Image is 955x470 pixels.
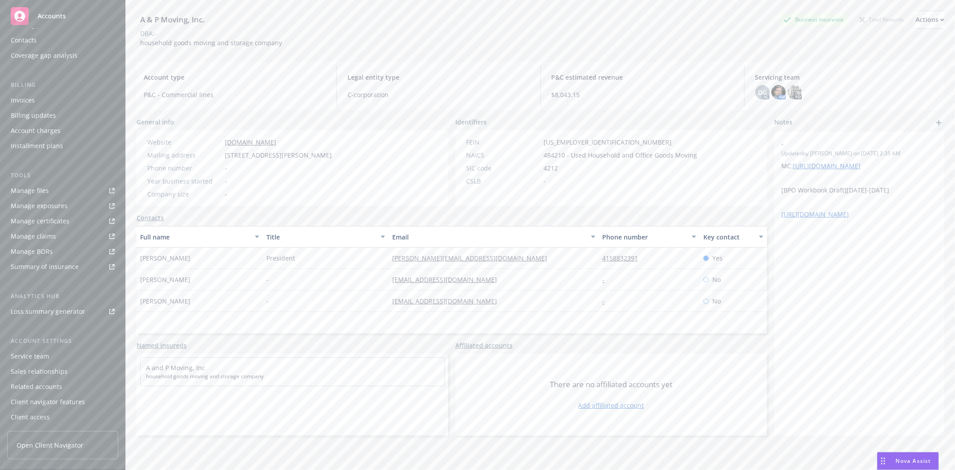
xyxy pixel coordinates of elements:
img: photo [771,85,786,99]
div: Coverage gap analysis [11,48,77,63]
button: Title [263,226,389,248]
a: Account charges [7,124,118,138]
div: Analytics hub [7,292,118,301]
div: Contacts [11,33,37,47]
a: [PERSON_NAME][EMAIL_ADDRESS][DOMAIN_NAME] [392,254,554,262]
div: Manage certificates [11,214,69,228]
div: Business Insurance [779,14,848,25]
a: [URL][DOMAIN_NAME] [793,162,861,170]
a: Named insureds [137,341,187,350]
span: [PERSON_NAME] [140,296,190,306]
a: Accounts [7,4,118,29]
span: Accounts [38,13,66,20]
div: Loss summary generator [11,304,85,319]
div: Account charges [11,124,60,138]
span: President [266,253,295,263]
div: Actions [916,11,944,28]
span: 484210 - Used Household and Office Goods Moving [544,150,697,160]
a: Affiliated accounts [455,341,513,350]
div: Full name [140,232,249,242]
div: Service team [11,349,49,363]
div: Manage exposures [11,199,68,213]
a: Client access [7,410,118,424]
div: Billing [7,81,118,90]
span: C-corporation [347,90,529,99]
span: Account type [144,73,325,82]
span: Open Client Navigator [17,440,83,450]
button: Phone number [599,226,700,248]
a: Add affiliated account [578,401,644,410]
span: household goods moving and storage company [146,372,439,380]
a: Manage files [7,184,118,198]
div: Client access [11,410,50,424]
span: - [266,275,269,284]
div: A & P Moving, Inc. [137,14,208,26]
a: Client navigator features [7,395,118,409]
span: - [225,189,227,199]
div: Phone number [603,232,686,242]
span: No [712,275,721,284]
div: Related accounts [11,380,62,394]
div: Drag to move [878,453,889,470]
p: MC: [781,161,937,171]
span: [PERSON_NAME] [140,253,190,263]
a: Manage exposures [7,199,118,213]
a: add [934,117,944,128]
a: Invoices [7,93,118,107]
div: SIC code [466,163,540,173]
div: Phone number [147,163,221,173]
span: 4212 [544,163,558,173]
span: Identifiers [455,117,487,127]
button: Key contact [700,226,767,248]
div: CSLB [466,176,540,186]
div: FEIN [466,137,540,147]
span: - [225,163,227,173]
a: Manage BORs [7,244,118,259]
a: Manage certificates [7,214,118,228]
span: - [781,139,914,148]
a: Loss summary generator [7,304,118,319]
span: Updated by [PERSON_NAME] on [DATE] 2:35 AM [781,150,937,158]
a: Summary of insurance [7,260,118,274]
a: [URL][DOMAIN_NAME] [781,210,849,218]
div: DBA: - [140,29,157,38]
span: - [544,176,546,186]
span: Servicing team [755,73,937,82]
a: Service team [7,349,118,363]
div: Tools [7,171,118,180]
a: Contacts [137,213,164,222]
div: Manage BORs [11,244,53,259]
button: Nova Assist [877,452,939,470]
span: household goods moving and storage company [140,38,282,47]
div: Total Rewards [855,14,908,25]
div: Email [392,232,585,242]
a: [EMAIL_ADDRESS][DOMAIN_NAME] [392,297,504,305]
a: Installment plans [7,139,118,153]
a: - [603,297,612,305]
div: Mailing address [147,150,221,160]
div: Manage files [11,184,49,198]
a: Billing updates [7,108,118,123]
a: [EMAIL_ADDRESS][DOMAIN_NAME] [392,275,504,284]
span: [US_EMPLOYER_IDENTIFICATION_NUMBER] [544,137,672,147]
div: Website [147,137,221,147]
span: There are no affiliated accounts yet [550,379,672,390]
button: Full name [137,226,263,248]
a: Manage claims [7,229,118,244]
div: Client navigator features [11,395,85,409]
div: NAICS [466,150,540,160]
span: $8,043.15 [552,90,733,99]
span: Nova Assist [896,457,931,465]
span: P&C estimated revenue [552,73,733,82]
span: Yes [712,253,723,263]
div: Invoices [11,93,35,107]
span: P&C - Commercial lines [144,90,325,99]
span: General info [137,117,174,127]
a: Related accounts [7,380,118,394]
span: [PERSON_NAME] [140,275,190,284]
div: Installment plans [11,139,63,153]
span: Notes [774,117,792,128]
button: Email [389,226,599,248]
a: A and P Moving, Inc [146,363,205,372]
a: - [603,275,612,284]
